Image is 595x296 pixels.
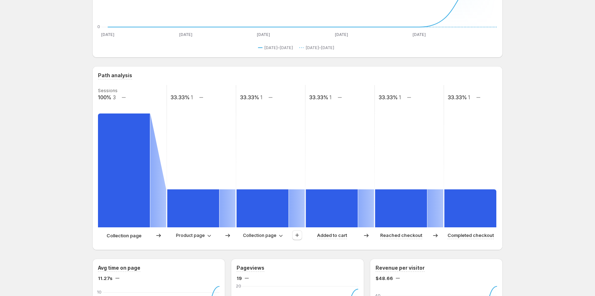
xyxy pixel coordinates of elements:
span: Product page [176,233,205,238]
span: [DATE]–[DATE] [306,45,334,51]
text: [DATE] [335,32,348,37]
span: [DATE]–[DATE] [264,45,293,51]
text: 1 [330,94,331,100]
text: [DATE] [413,32,426,37]
span: Collection page [243,233,276,238]
text: 100% [98,94,111,100]
text: 10 [97,290,102,295]
text: 33.33% [379,94,398,100]
span: $48.66 [376,275,393,282]
text: 0 [97,24,100,29]
text: 3 [113,94,116,100]
button: Product page [172,231,215,240]
span: 11.27s [98,275,113,282]
h3: Avg time on page [98,264,140,271]
p: Collection page [107,232,141,239]
p: Added to cart [317,232,347,239]
text: 1 [260,94,262,100]
h3: Revenue per visitor [376,264,425,271]
text: Sessions [98,88,118,93]
text: 33.33% [171,94,190,100]
path: Completed checkout: 1 [444,189,496,227]
p: Completed checkout [447,232,494,239]
p: Reached checkout [380,232,422,239]
path: Added to cart: 1 [306,189,358,227]
text: 1 [468,94,470,100]
path: Product page-2539011aed5d972a: 1 [167,189,219,227]
text: 33.33% [309,94,328,100]
text: 1 [399,94,401,100]
h3: Path analysis [98,72,132,79]
path: Collection page-3cd8eb329697f842: 1 [237,189,289,227]
span: 19 [237,275,242,282]
path: Reached checkout: 1 [375,189,427,227]
text: 20 [236,284,241,289]
text: [DATE] [179,32,192,37]
text: [DATE] [101,32,114,37]
button: Collection page [239,231,286,240]
text: 1 [191,94,193,100]
h3: Pageviews [237,264,264,271]
button: [DATE]–[DATE] [299,43,337,52]
button: [DATE]–[DATE] [258,43,296,52]
text: 33.33% [448,94,467,100]
text: [DATE] [257,32,270,37]
text: 33.33% [240,94,259,100]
